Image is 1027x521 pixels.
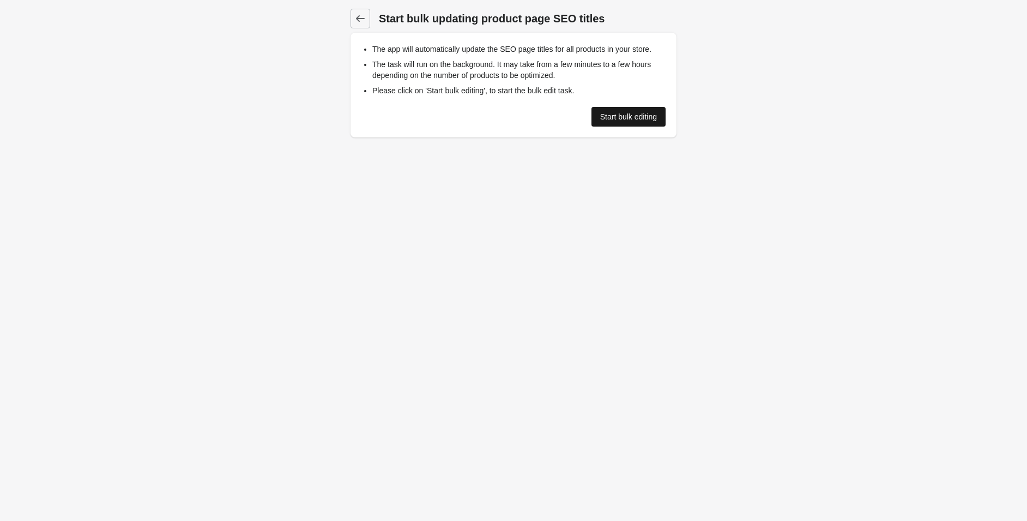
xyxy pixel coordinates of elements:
[591,107,666,127] a: Start bulk editing
[372,85,666,96] li: Please click on 'Start bulk editing', to start the bulk edit task.
[379,11,676,26] h1: Start bulk updating product page SEO titles
[372,44,666,55] li: The app will automatically update the SEO page titles for all products in your store.
[372,59,666,81] li: The task will run on the background. It may take from a few minutes to a few hours depending on t...
[600,112,657,121] div: Start bulk editing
